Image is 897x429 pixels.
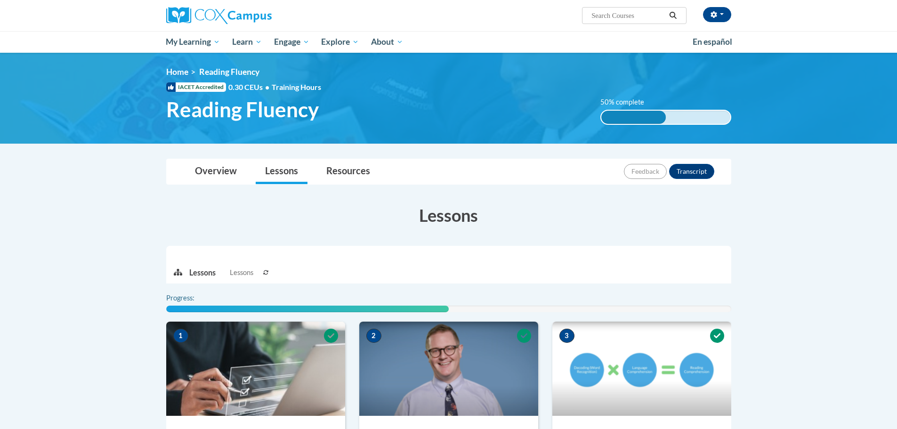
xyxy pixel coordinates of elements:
a: Home [166,67,188,77]
span: 1 [173,329,188,343]
span: Training Hours [272,82,321,91]
span: Reading Fluency [199,67,259,77]
a: Resources [317,159,380,184]
div: 50% complete [601,111,666,124]
h3: Lessons [166,203,731,227]
button: Account Settings [703,7,731,22]
button: Search [666,10,680,21]
button: Transcript [669,164,714,179]
span: Lessons [230,267,253,278]
a: Explore [315,31,365,53]
label: Progress: [166,293,220,303]
a: Lessons [256,159,307,184]
span: Reading Fluency [166,97,319,122]
img: Course Image [552,322,731,416]
a: Engage [268,31,315,53]
span: My Learning [166,36,220,48]
span: IACET Accredited [166,82,226,92]
span: En español [693,37,732,47]
img: Course Image [166,322,345,416]
span: 3 [559,329,574,343]
a: Learn [226,31,268,53]
a: Overview [186,159,246,184]
span: Engage [274,36,309,48]
img: Cox Campus [166,7,272,24]
img: Course Image [359,322,538,416]
span: 0.30 CEUs [228,82,272,92]
p: Lessons [189,267,216,278]
a: About [365,31,409,53]
span: 2 [366,329,381,343]
span: • [265,82,269,91]
label: 50% complete [600,97,655,107]
div: Main menu [152,31,745,53]
span: About [371,36,403,48]
a: En español [687,32,738,52]
button: Feedback [624,164,667,179]
a: Cox Campus [166,7,345,24]
span: Explore [321,36,359,48]
input: Search Courses [590,10,666,21]
span: Learn [232,36,262,48]
a: My Learning [160,31,226,53]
